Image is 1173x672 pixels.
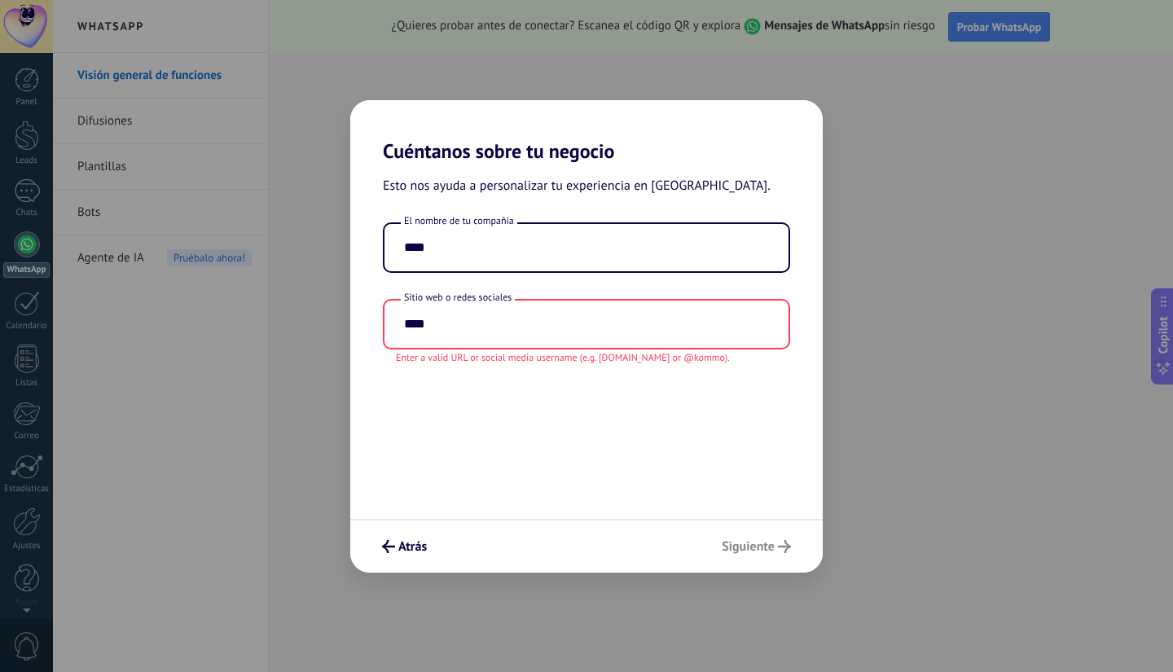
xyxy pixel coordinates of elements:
span: Atrás [398,541,427,552]
span: El nombre de tu compañía [401,214,517,228]
span: Sitio web o redes sociales [401,291,515,305]
span: Enter a valid URL or social media username (e.g. [DOMAIN_NAME] or @kommo). [396,351,730,365]
span: Esto nos ayuda a personalizar tu experiencia en [GEOGRAPHIC_DATA]. [383,176,771,197]
h2: Cuéntanos sobre tu negocio [350,100,823,163]
button: Atrás [375,533,434,560]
